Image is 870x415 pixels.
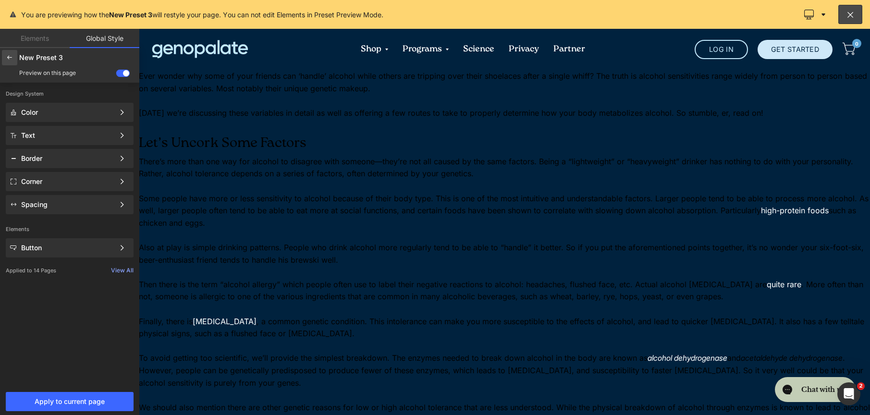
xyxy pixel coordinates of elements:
[109,11,152,19] b: New Preset 3
[21,132,114,139] div: Text
[139,29,870,415] iframe: To enrich screen reader interactions, please activate Accessibility in Grammarly extension settings
[21,155,114,162] div: Border
[837,382,860,405] iframe: Intercom live chat
[6,392,134,411] button: Apply to current page
[21,10,383,20] div: You are previewing how the will restyle your page. You can not edit Elements in Preset Preview Mode.
[857,382,865,390] span: 2
[19,70,76,76] div: Preview on this page
[21,201,114,208] div: Spacing
[111,267,134,274] div: View All
[21,244,114,252] div: Button
[21,178,114,185] div: Corner
[6,267,111,274] p: Applied to 14 Pages
[631,345,722,377] iframe: Gorgias live chat messenger
[70,29,139,48] a: Global Style
[21,109,114,116] div: Color
[12,398,128,405] span: Apply to current page
[19,53,63,62] span: New Preset 3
